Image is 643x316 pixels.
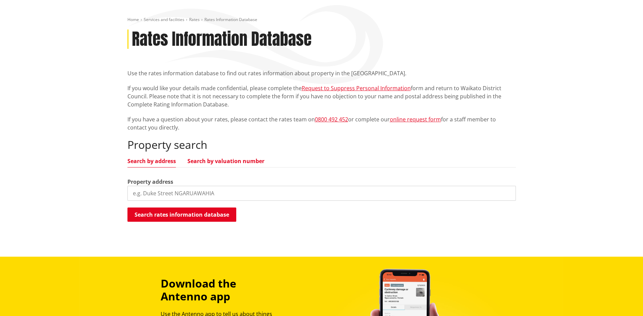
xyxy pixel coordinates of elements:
h3: Download the Antenno app [161,277,283,303]
a: Request to Suppress Personal Information [302,84,411,92]
h1: Rates Information Database [132,29,312,49]
p: If you have a question about your rates, please contact the rates team on or complete our for a s... [127,115,516,132]
nav: breadcrumb [127,17,516,23]
a: Home [127,17,139,22]
input: e.g. Duke Street NGARUAWAHIA [127,186,516,201]
a: Search by address [127,158,176,164]
iframe: Messenger Launcher [612,288,636,312]
a: Search by valuation number [187,158,264,164]
a: online request form [390,116,441,123]
a: Services and facilities [144,17,184,22]
a: Rates [189,17,200,22]
button: Search rates information database [127,208,236,222]
h2: Property search [127,138,516,151]
label: Property address [127,178,173,186]
p: Use the rates information database to find out rates information about property in the [GEOGRAPHI... [127,69,516,77]
span: Rates Information Database [204,17,257,22]
a: 0800 492 452 [315,116,348,123]
p: If you would like your details made confidential, please complete the form and return to Waikato ... [127,84,516,108]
